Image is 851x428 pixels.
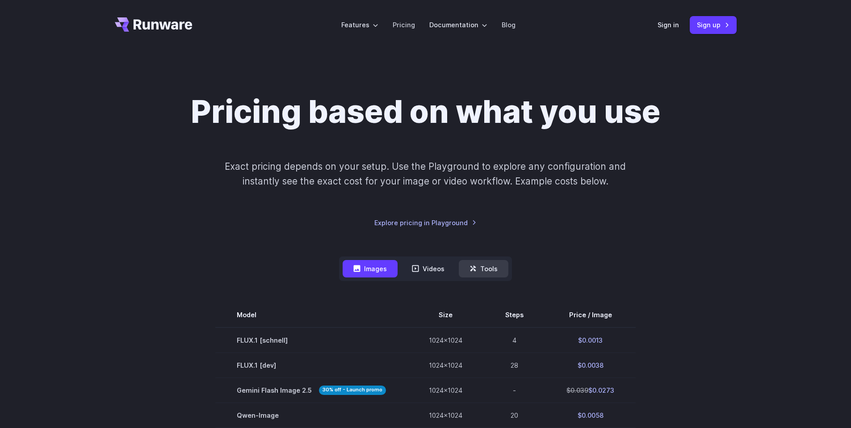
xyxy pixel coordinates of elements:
td: Qwen-Image [215,403,407,428]
td: - [484,378,545,403]
td: 1024x1024 [407,403,484,428]
td: $0.0013 [545,327,636,353]
a: Blog [502,20,516,30]
a: Sign up [690,16,737,34]
a: Explore pricing in Playground [374,218,477,228]
button: Images [343,260,398,277]
td: $0.0038 [545,352,636,378]
a: Pricing [393,20,415,30]
button: Tools [459,260,508,277]
td: 28 [484,352,545,378]
strong: 30% off - Launch promo [319,386,386,395]
td: $0.0273 [545,378,636,403]
a: Sign in [658,20,679,30]
p: Exact pricing depends on your setup. Use the Playground to explore any configuration and instantl... [208,159,643,189]
h1: Pricing based on what you use [191,93,660,130]
td: 1024x1024 [407,352,484,378]
label: Documentation [429,20,487,30]
button: Videos [401,260,455,277]
th: Price / Image [545,302,636,327]
td: 1024x1024 [407,327,484,353]
th: Model [215,302,407,327]
a: Go to / [115,17,193,32]
td: 1024x1024 [407,378,484,403]
span: Gemini Flash Image 2.5 [237,385,386,395]
td: FLUX.1 [dev] [215,352,407,378]
td: $0.0058 [545,403,636,428]
s: $0.039 [566,386,588,394]
th: Steps [484,302,545,327]
td: FLUX.1 [schnell] [215,327,407,353]
th: Size [407,302,484,327]
td: 20 [484,403,545,428]
td: 4 [484,327,545,353]
label: Features [341,20,378,30]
